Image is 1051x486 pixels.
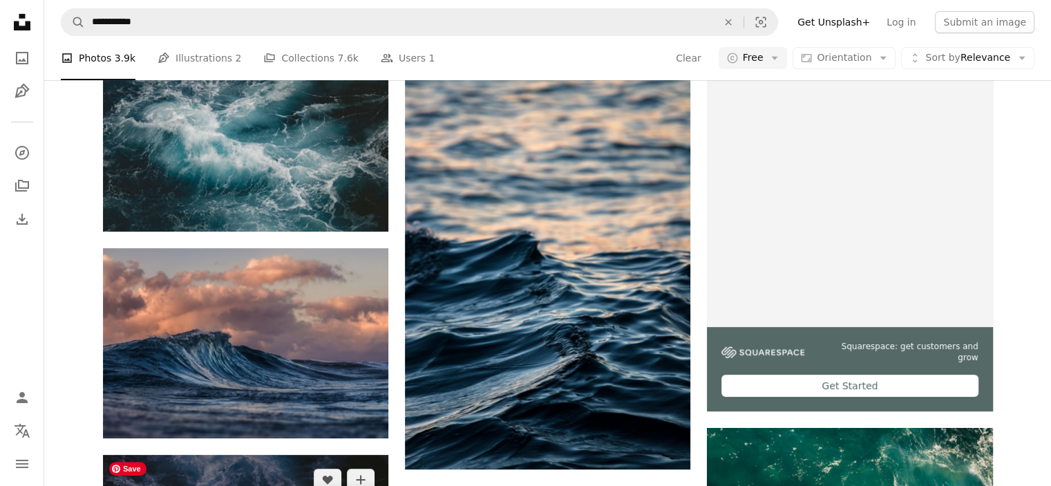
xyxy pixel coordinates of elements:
[925,52,960,63] span: Sort by
[675,47,702,69] button: Clear
[821,341,978,364] span: Squarespace: get customers and grow
[721,375,978,397] div: Get Started
[793,47,896,69] button: Orientation
[8,384,36,411] a: Log in / Sign up
[103,41,388,231] img: raging water
[8,8,36,39] a: Home — Unsplash
[713,9,744,35] button: Clear
[236,50,242,66] span: 2
[103,337,388,349] a: sea waves
[337,50,358,66] span: 7.6k
[744,9,777,35] button: Visual search
[925,51,1010,65] span: Relevance
[719,47,788,69] button: Free
[429,50,435,66] span: 1
[158,36,241,80] a: Illustrations 2
[405,41,690,469] img: long exposure photography of body of water
[8,139,36,167] a: Explore
[61,8,778,36] form: Find visuals sitewide
[8,205,36,233] a: Download History
[381,36,435,80] a: Users 1
[103,129,388,142] a: raging water
[405,249,690,261] a: long exposure photography of body of water
[103,248,388,438] img: sea waves
[935,11,1034,33] button: Submit an image
[8,77,36,105] a: Illustrations
[263,36,358,80] a: Collections 7.6k
[8,172,36,200] a: Collections
[901,47,1034,69] button: Sort byRelevance
[8,44,36,72] a: Photos
[109,462,146,476] span: Save
[707,41,992,411] a: Squarespace: get customers and growGet Started
[878,11,924,33] a: Log in
[721,346,804,359] img: file-1747939142011-51e5cc87e3c9
[743,51,764,65] span: Free
[8,450,36,478] button: Menu
[789,11,878,33] a: Get Unsplash+
[61,9,85,35] button: Search Unsplash
[8,417,36,445] button: Language
[817,52,871,63] span: Orientation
